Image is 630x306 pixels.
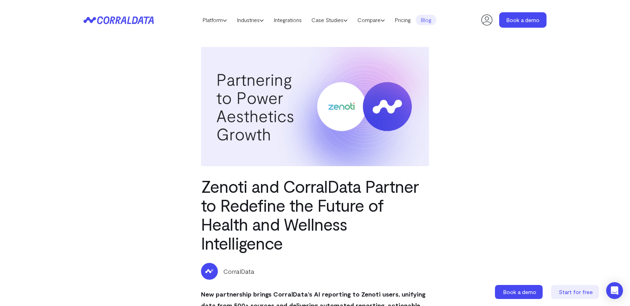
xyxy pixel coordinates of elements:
[197,15,232,25] a: Platform
[223,267,254,276] p: CorralData
[307,15,353,25] a: Case Studies
[390,15,416,25] a: Pricing
[269,15,307,25] a: Integrations
[416,15,436,25] a: Blog
[503,288,536,295] span: Book a demo
[559,288,593,295] span: Start for free
[499,12,547,28] a: Book a demo
[232,15,269,25] a: Industries
[495,285,544,299] a: Book a demo
[353,15,390,25] a: Compare
[551,285,600,299] a: Start for free
[606,282,623,299] div: Open Intercom Messenger
[201,177,429,252] h1: Zenoti and CorralData Partner to Redefine the Future of Health and Wellness Intelligence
